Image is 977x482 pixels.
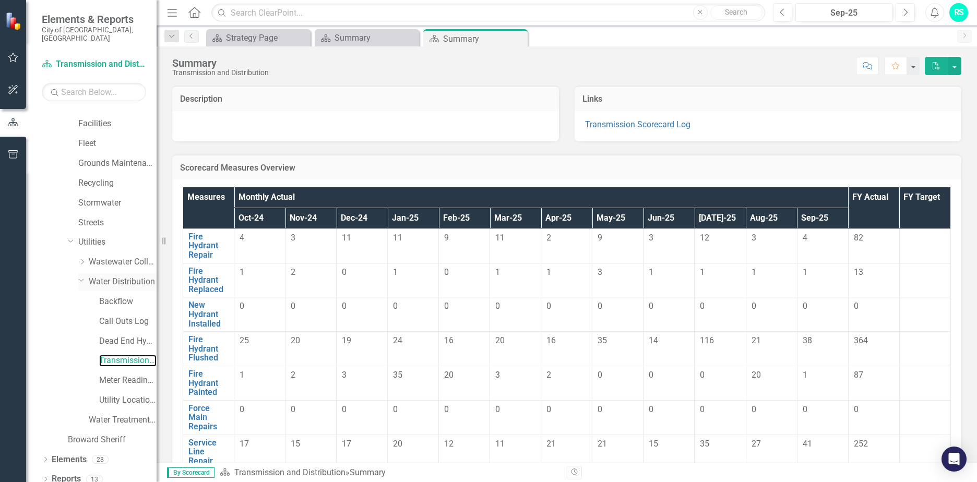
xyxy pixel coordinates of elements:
a: Transmission and Distribution [99,355,157,367]
span: 12 [700,233,709,243]
a: Backflow [99,296,157,308]
h3: Description [180,94,551,104]
span: 1 [240,267,244,277]
span: 0 [649,370,653,380]
span: Search [725,8,747,16]
a: Water Distribution [89,276,157,288]
span: 11 [495,233,505,243]
span: 20 [444,370,454,380]
h3: Scorecard Measures Overview [180,163,954,173]
a: Fire Hydrant Replaced [188,267,229,294]
span: 87 [854,370,863,380]
a: Call Outs Log [99,316,157,328]
span: 11 [393,233,402,243]
a: Facilities [78,118,157,130]
a: Transmission and Distribution [42,58,146,70]
a: Recycling [78,177,157,189]
span: 2 [546,370,551,380]
span: Elements & Reports [42,13,146,26]
span: 0 [752,301,756,311]
span: 2 [546,233,551,243]
div: Summary [172,57,269,69]
span: 0 [700,301,705,311]
span: 1 [700,267,705,277]
div: Summary [335,31,416,44]
span: 0 [393,404,398,414]
span: 1 [495,267,500,277]
h3: Links [582,94,954,104]
small: City of [GEOGRAPHIC_DATA], [GEOGRAPHIC_DATA] [42,26,146,43]
span: 1 [546,267,551,277]
a: Fire Hydrant Flushed [188,335,229,363]
span: 4 [803,233,807,243]
span: 0 [342,267,347,277]
span: 27 [752,439,761,449]
span: 21 [598,439,607,449]
span: 16 [444,335,454,345]
a: Wastewater Collection [89,256,157,268]
a: Utility Location Requests [99,394,157,406]
span: By Scorecard [167,467,215,478]
span: 0 [342,404,347,414]
span: 2 [291,267,295,277]
span: 0 [495,301,500,311]
a: Transmission Scorecard Log [585,119,690,129]
span: 13 [854,267,863,277]
span: 0 [598,404,602,414]
span: 11 [495,439,505,449]
span: 0 [546,404,551,414]
div: Summary [443,32,525,45]
a: Water Treatment Plant [89,414,157,426]
input: Search ClearPoint... [211,4,765,22]
span: 3 [752,233,756,243]
span: 364 [854,335,868,345]
span: 0 [803,301,807,311]
span: 3 [291,233,295,243]
td: Double-Click to Edit Right Click for Context Menu [183,366,234,401]
a: Dead End Hydrant Flushing Log [99,335,157,347]
span: 0 [444,301,449,311]
div: 28 [92,455,109,464]
span: 16 [546,335,556,345]
img: ClearPoint Strategy [5,12,23,30]
span: 3 [342,370,347,380]
a: Transmission and Distribution [234,467,345,477]
span: 0 [240,301,244,311]
span: 20 [752,370,761,380]
a: Fire Hydrant Repair [188,232,229,260]
span: 9 [598,233,602,243]
span: 0 [700,404,705,414]
span: 9 [444,233,449,243]
span: 0 [649,301,653,311]
span: 0 [444,404,449,414]
span: 0 [291,404,295,414]
span: 3 [649,233,653,243]
span: 17 [342,439,351,449]
span: 0 [752,404,756,414]
span: 19 [342,335,351,345]
span: 0 [649,404,653,414]
span: 17 [240,439,249,449]
span: 0 [393,301,398,311]
a: Fire Hydrant Painted [188,369,229,397]
a: Stormwater [78,197,157,209]
span: 0 [598,370,602,380]
span: 1 [649,267,653,277]
div: Sep-25 [799,7,889,19]
span: 0 [854,404,859,414]
span: 0 [598,301,602,311]
a: Service Line Repair [188,438,229,466]
input: Search Below... [42,83,146,101]
span: 2 [291,370,295,380]
span: 0 [444,267,449,277]
span: 1 [240,370,244,380]
a: Grounds Maintenance [78,158,157,170]
span: 21 [546,439,556,449]
button: RS [949,3,968,22]
div: Summary [350,467,386,477]
span: 116 [700,335,714,345]
a: Elements [52,454,87,466]
div: Open Intercom Messenger [942,447,967,472]
span: 24 [393,335,402,345]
